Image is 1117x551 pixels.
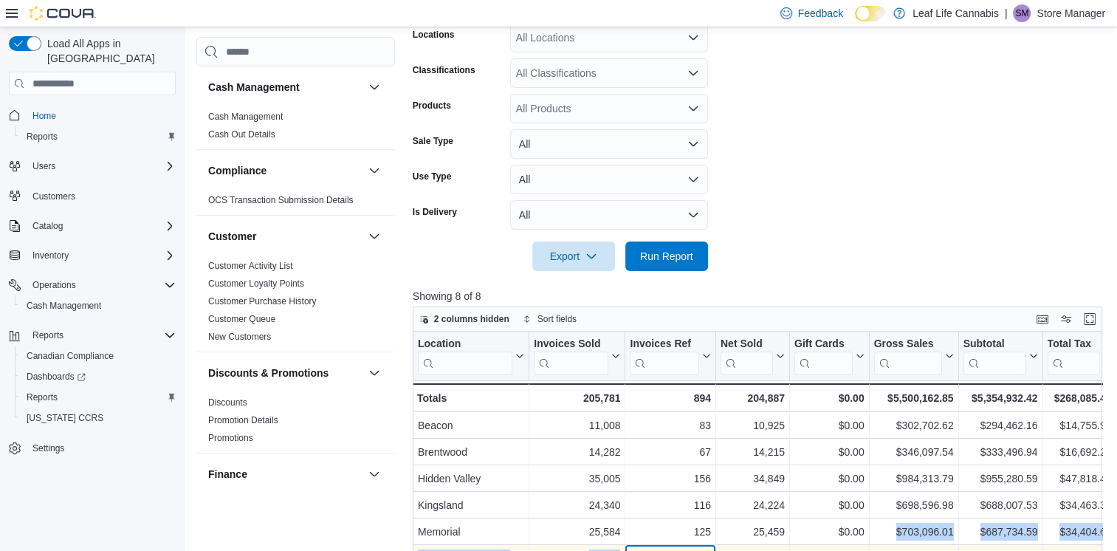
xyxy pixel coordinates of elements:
[208,432,253,444] span: Promotions
[630,389,710,407] div: 894
[208,467,247,482] h3: Finance
[413,310,515,328] button: 2 columns hidden
[534,417,620,434] div: 11,008
[630,338,698,352] div: Invoices Ref
[365,227,383,245] button: Customer
[9,98,176,497] nav: Complex example
[32,220,63,232] span: Catalog
[534,523,620,541] div: 25,584
[1047,338,1099,375] div: Total Tax
[21,128,176,146] span: Reports
[873,443,953,461] div: $346,097.54
[208,433,253,443] a: Promotions
[27,217,176,235] span: Catalog
[1037,4,1105,22] p: Store Manager
[1047,523,1111,541] div: $34,404.61
[3,185,182,207] button: Customers
[794,470,865,487] div: $0.00
[15,126,182,147] button: Reports
[21,368,92,386] a: Dashboards
[534,389,620,407] div: 205,781
[721,470,785,487] div: 34,849
[417,389,524,407] div: Totals
[1013,4,1031,22] div: Store Manager
[963,496,1037,514] div: $688,007.53
[630,417,710,434] div: 83
[32,110,56,122] span: Home
[687,103,699,114] button: Open list of options
[413,64,475,76] label: Classifications
[434,313,509,325] span: 2 columns hidden
[208,111,283,123] span: Cash Management
[794,389,865,407] div: $0.00
[3,216,182,236] button: Catalog
[208,397,247,408] a: Discounts
[21,297,107,315] a: Cash Management
[208,278,304,289] a: Customer Loyalty Points
[640,249,693,264] span: Run Report
[21,409,176,427] span: Washington CCRS
[517,310,582,328] button: Sort fields
[27,412,103,424] span: [US_STATE] CCRS
[196,394,395,453] div: Discounts & Promotions
[873,470,953,487] div: $984,313.79
[687,32,699,44] button: Open list of options
[534,443,620,461] div: 14,282
[418,338,512,375] div: Location
[208,366,362,380] button: Discounts & Promotions
[873,338,953,375] button: Gross Sales
[1005,4,1008,22] p: |
[21,347,120,365] a: Canadian Compliance
[365,465,383,483] button: Finance
[630,338,710,375] button: Invoices Ref
[27,300,101,312] span: Cash Management
[21,389,176,406] span: Reports
[27,326,69,344] button: Reports
[963,338,1037,375] button: Subtotal
[27,326,176,344] span: Reports
[3,156,182,177] button: Users
[27,276,176,294] span: Operations
[208,163,362,178] button: Compliance
[534,470,620,487] div: 35,005
[510,165,708,194] button: All
[32,160,55,172] span: Users
[1015,4,1028,22] span: SM
[196,108,395,149] div: Cash Management
[532,242,615,271] button: Export
[208,229,362,244] button: Customer
[534,338,608,375] div: Invoices Sold
[32,250,69,261] span: Inventory
[208,112,283,122] a: Cash Management
[15,295,182,316] button: Cash Management
[27,188,81,205] a: Customers
[3,275,182,295] button: Operations
[21,297,176,315] span: Cash Management
[196,191,395,215] div: Compliance
[41,36,176,66] span: Load All Apps in [GEOGRAPHIC_DATA]
[208,366,329,380] h3: Discounts & Promotions
[798,6,843,21] span: Feedback
[208,194,354,206] span: OCS Transaction Submission Details
[630,443,710,461] div: 67
[534,338,620,375] button: Invoices Sold
[963,470,1037,487] div: $955,280.59
[534,338,608,352] div: Invoices Sold
[873,389,953,407] div: $5,500,162.85
[196,257,395,352] div: Customer
[721,496,785,514] div: 24,224
[208,313,275,325] span: Customer Queue
[208,314,275,324] a: Customer Queue
[794,443,865,461] div: $0.00
[27,371,86,383] span: Dashboards
[625,242,708,271] button: Run Report
[27,187,176,205] span: Customers
[1047,338,1111,375] button: Total Tax
[721,523,785,541] div: 25,459
[912,4,999,22] p: Leaf Life Cannabis
[27,276,82,294] button: Operations
[208,260,293,272] span: Customer Activity List
[27,157,61,175] button: Users
[963,338,1025,352] div: Subtotal
[1047,470,1111,487] div: $47,818.47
